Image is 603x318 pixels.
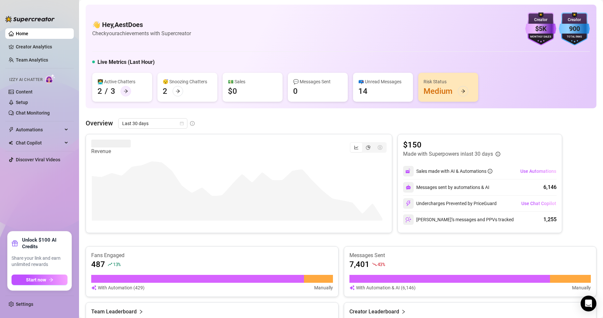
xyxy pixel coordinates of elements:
span: info-circle [190,121,195,126]
div: 2 [163,86,167,96]
h5: Live Metrics (Last Hour) [97,58,155,66]
div: 👩‍💻 Active Chatters [97,78,147,85]
a: Settings [16,302,33,307]
span: Share your link and earn unlimited rewards [12,255,68,268]
h4: 👋 Hey, AestDoes [92,20,191,29]
span: Start now [26,277,46,282]
span: arrow-right [176,89,180,93]
a: Team Analytics [16,57,48,63]
a: Home [16,31,28,36]
div: $0 [228,86,237,96]
span: right [139,308,143,316]
article: With Automation (429) [98,284,145,291]
img: Chat Copilot [9,141,13,145]
span: dollar-circle [378,145,382,150]
span: info-circle [488,169,492,173]
article: Made with Superpowers in last 30 days [403,150,493,158]
div: 2 [97,86,102,96]
span: line-chart [354,145,359,150]
div: 14 [358,86,368,96]
span: fall [372,262,377,267]
article: Creator Leaderboard [349,308,399,316]
article: Manually [314,284,333,291]
a: Content [16,89,33,94]
span: 13 % [113,261,121,267]
div: 📪 Unread Messages [358,78,408,85]
span: arrow-right [123,89,128,93]
img: svg%3e [405,168,411,174]
strong: Unlock $100 AI Credits [22,237,68,250]
article: 487 [91,259,105,270]
button: Use Automations [520,166,557,176]
div: 900 [559,24,590,34]
div: Creator [559,17,590,23]
div: Monthly Sales [525,35,556,39]
article: Team Leaderboard [91,308,137,316]
span: Izzy AI Chatter [9,77,42,83]
button: Use Chat Copilot [521,198,557,209]
div: Total Fans [559,35,590,39]
article: Check your achievements with Supercreator [92,29,191,38]
span: right [401,308,406,316]
a: Discover Viral Videos [16,157,60,162]
div: [PERSON_NAME]’s messages and PPVs tracked [403,214,514,225]
span: Automations [16,124,63,135]
span: Last 30 days [122,119,183,128]
span: 43 % [377,261,385,267]
div: Undercharges Prevented by PriceGuard [403,198,497,209]
div: Messages sent by automations & AI [403,182,489,193]
img: logo-BBDzfeDw.svg [5,16,55,22]
div: 💬 Messages Sent [293,78,343,85]
span: thunderbolt [9,127,14,132]
img: svg%3e [405,200,411,206]
div: 1,255 [543,216,557,224]
span: info-circle [496,152,500,156]
a: Creator Analytics [16,41,69,52]
div: segmented control [350,142,387,153]
img: AI Chatter [45,74,55,84]
a: Setup [16,100,28,105]
div: 😴 Snoozing Chatters [163,78,212,85]
div: 3 [111,86,115,96]
article: Messages Sent [349,252,591,259]
span: arrow-right [49,278,53,282]
div: $5K [525,24,556,34]
article: Overview [86,118,113,128]
div: Open Intercom Messenger [581,296,596,311]
button: Start nowarrow-right [12,275,68,285]
img: svg%3e [349,284,355,291]
div: Sales made with AI & Automations [416,168,492,175]
img: svg%3e [405,217,411,223]
img: svg%3e [91,284,96,291]
article: $150 [403,140,500,150]
img: svg%3e [406,185,411,190]
span: pie-chart [366,145,370,150]
div: 💵 Sales [228,78,277,85]
a: Chat Monitoring [16,110,50,116]
span: rise [108,262,112,267]
article: 7,401 [349,259,370,270]
img: blue-badge-DgoSNQY1.svg [559,13,590,45]
div: 0 [293,86,298,96]
article: Revenue [91,147,131,155]
div: 6,146 [543,183,557,191]
article: Fans Engaged [91,252,333,259]
div: Risk Status [424,78,473,85]
span: arrow-right [461,89,465,93]
img: purple-badge-B9DA21FR.svg [525,13,556,45]
span: gift [12,240,18,247]
span: Chat Copilot [16,138,63,148]
span: Use Automations [520,169,556,174]
article: With Automation & AI (6,146) [356,284,416,291]
span: Use Chat Copilot [521,201,556,206]
div: Creator [525,17,556,23]
span: calendar [180,121,184,125]
article: Manually [572,284,591,291]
